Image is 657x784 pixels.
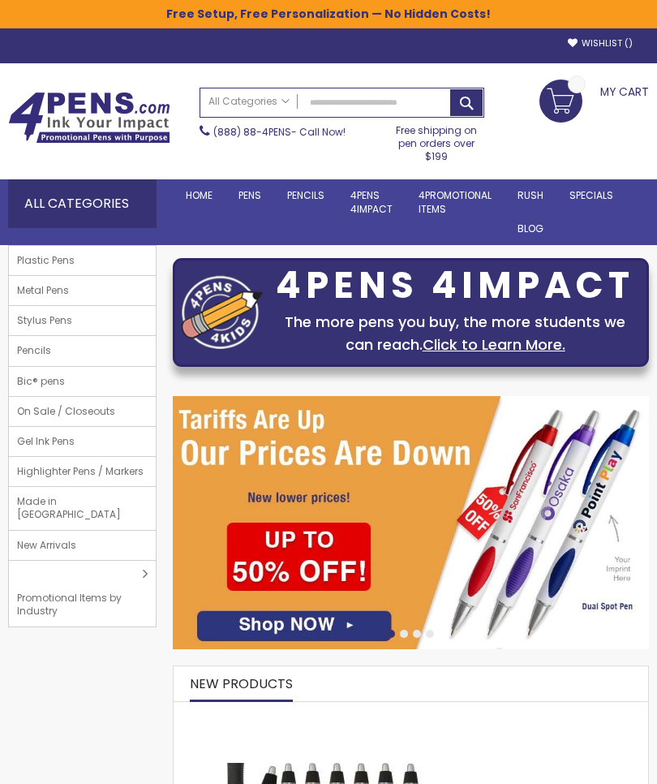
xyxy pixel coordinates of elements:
div: The more pens you buy, the more students we can reach. [271,311,641,356]
a: 4PROMOTIONALITEMS [406,179,505,225]
a: Pencils [274,179,337,212]
span: Plastic Pens [9,246,83,275]
span: Pens [238,188,261,202]
span: Rush [517,188,543,202]
span: All Categories [208,95,290,108]
span: Pencils [9,336,59,365]
span: Home [186,188,213,202]
a: (888) 88-4PENS [213,125,291,139]
a: Promotional Items by Industry [9,561,156,627]
span: Blog [517,222,543,235]
span: Gel Ink Pens [9,427,83,456]
span: New Products [190,674,293,693]
a: Pens [225,179,274,212]
a: Wishlist [568,37,633,50]
a: Click to Learn More. [423,334,565,355]
span: 4PROMOTIONAL ITEMS [419,188,492,215]
a: Gel Ink Pens [9,427,156,456]
span: Promotional Items by Industry [9,584,144,626]
span: Highlighter Pens / Markers [9,457,152,486]
a: Made in [GEOGRAPHIC_DATA] [9,487,156,529]
img: four_pen_logo.png [182,275,263,349]
a: Specials [556,179,626,212]
span: New Arrivals [9,531,84,560]
span: On Sale / Closeouts [9,397,123,426]
div: Free shipping on pen orders over $199 [388,118,484,164]
a: Blog [505,213,556,245]
img: 4Pens Custom Pens and Promotional Products [8,92,170,144]
a: Rush [505,179,556,212]
a: The Barton Custom Pens Special Offer [182,717,466,731]
a: 4Pens4impact [337,179,406,225]
span: Stylus Pens [9,306,80,335]
div: All Categories [8,179,157,228]
img: /cheap-promotional-products.html [173,396,650,649]
a: On Sale / Closeouts [9,397,156,426]
span: Specials [569,188,613,202]
span: - Call Now! [213,125,346,139]
div: 4PENS 4IMPACT [271,269,641,303]
span: 4Pens 4impact [350,188,393,215]
span: Bic® pens [9,367,73,396]
a: Stylus Pens [9,306,156,335]
a: All Categories [200,88,298,115]
a: Plastic Pens [9,246,156,275]
a: Home [173,179,225,212]
a: Highlighter Pens / Markers [9,457,156,486]
a: Pencils [9,336,156,365]
span: Metal Pens [9,276,77,305]
span: Pencils [287,188,324,202]
a: New Arrivals [9,531,156,560]
a: Metal Pens [9,276,156,305]
a: Bic® pens [9,367,156,396]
